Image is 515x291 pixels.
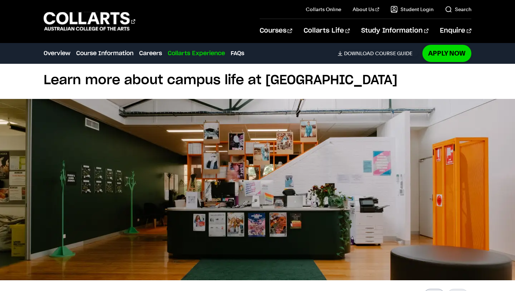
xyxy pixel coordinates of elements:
a: Search [445,6,471,13]
span: Download [344,50,374,57]
a: Careers [139,49,162,58]
div: Go to homepage [44,11,135,32]
a: Collarts Online [306,6,341,13]
a: Course Information [76,49,133,58]
a: Enquire [440,19,471,43]
a: Collarts Experience [168,49,225,58]
a: DownloadCourse Guide [338,50,418,57]
a: Apply Now [422,45,471,62]
a: Courses [260,19,292,43]
h2: Learn more about campus life at [GEOGRAPHIC_DATA] [44,72,471,88]
a: About Us [353,6,379,13]
a: FAQs [231,49,244,58]
a: Overview [44,49,70,58]
a: Student Login [391,6,433,13]
a: Collarts Life [304,19,350,43]
a: Study Information [361,19,428,43]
